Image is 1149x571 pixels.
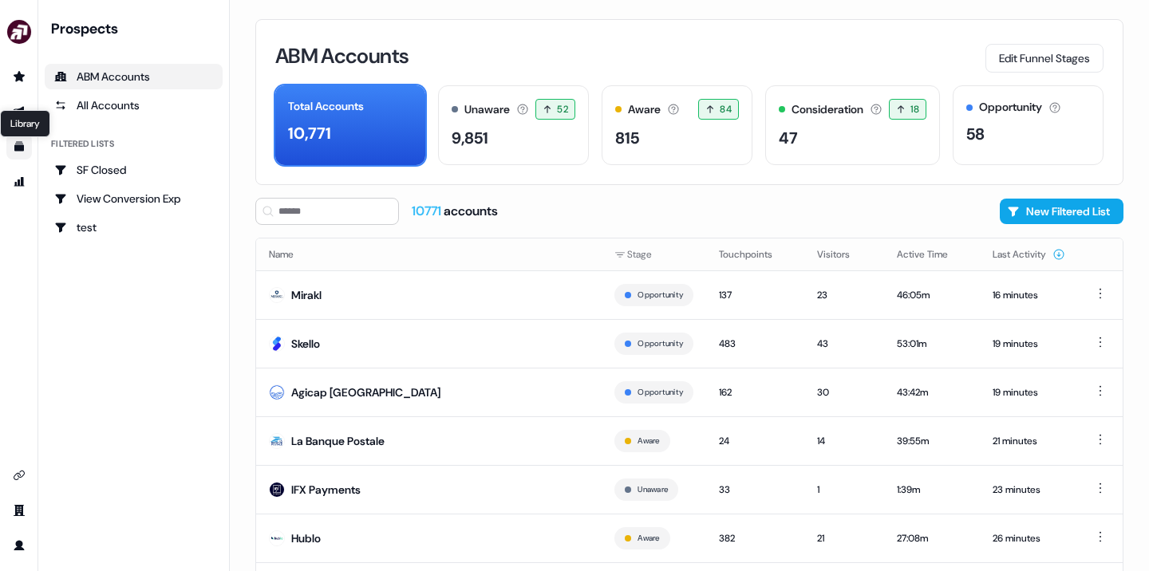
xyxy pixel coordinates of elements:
div: Consideration [792,101,863,118]
div: Skello [291,336,320,352]
div: Agicap [GEOGRAPHIC_DATA] [291,384,440,400]
a: Go to templates [6,134,32,159]
div: 14 [817,433,871,449]
div: Aware [628,101,661,118]
div: 24 [719,433,792,449]
a: Go to SF Closed [45,157,223,183]
div: 16 minutes [993,287,1065,303]
a: Go to outbound experience [6,99,32,124]
div: Unaware [464,101,510,118]
div: 21 minutes [993,433,1065,449]
div: 21 [817,530,871,546]
div: 39:55m [897,433,967,449]
a: Go to attribution [6,169,32,195]
span: 52 [557,101,568,117]
div: 1 [817,482,871,498]
button: Unaware [638,482,668,497]
div: 10,771 [288,121,331,145]
div: 43 [817,336,871,352]
span: 18 [910,101,919,117]
div: ABM Accounts [54,69,213,85]
div: Opportunity [979,99,1042,116]
div: 43:42m [897,384,967,400]
div: View Conversion Exp [54,191,213,207]
button: Opportunity [638,337,683,351]
div: 483 [719,336,792,352]
div: Prospects [51,19,223,38]
div: 137 [719,287,792,303]
div: Mirakl [291,287,322,303]
div: 26 minutes [993,530,1065,546]
div: Stage [614,246,693,262]
div: 23 [817,287,871,303]
div: 19 minutes [993,384,1065,400]
span: 10771 [412,203,444,219]
a: ABM Accounts [45,64,223,89]
button: Opportunity [638,385,683,400]
div: 30 [817,384,871,400]
a: Go to integrations [6,463,32,488]
a: Go to team [6,498,32,523]
div: Total Accounts [288,98,364,115]
div: 9,851 [452,126,488,150]
th: Name [256,238,602,270]
a: Go to prospects [6,64,32,89]
div: 815 [615,126,639,150]
div: 162 [719,384,792,400]
button: Visitors [817,240,869,269]
div: 382 [719,530,792,546]
button: Active Time [897,240,967,269]
div: 33 [719,482,792,498]
button: Opportunity [638,288,683,302]
div: 27:08m [897,530,967,546]
div: accounts [412,203,498,220]
a: Go to View Conversion Exp [45,186,223,211]
div: IFX Payments [291,482,361,498]
h3: ABM Accounts [275,45,409,66]
div: All Accounts [54,97,213,113]
span: 84 [720,101,732,117]
button: Edit Funnel Stages [985,44,1104,73]
div: test [54,219,213,235]
div: Filtered lists [51,137,114,151]
button: Aware [638,434,659,448]
div: 1:39m [897,482,967,498]
div: 53:01m [897,336,967,352]
div: SF Closed [54,162,213,178]
button: Aware [638,531,659,545]
div: 47 [779,126,798,150]
div: 19 minutes [993,336,1065,352]
button: Touchpoints [719,240,792,269]
a: Go to profile [6,533,32,558]
div: 58 [966,122,985,146]
a: All accounts [45,93,223,118]
button: New Filtered List [1000,199,1123,224]
button: Last Activity [993,240,1065,269]
div: La Banque Postale [291,433,385,449]
div: 23 minutes [993,482,1065,498]
div: 46:05m [897,287,967,303]
div: Hublo [291,530,321,546]
a: Go to test [45,215,223,240]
